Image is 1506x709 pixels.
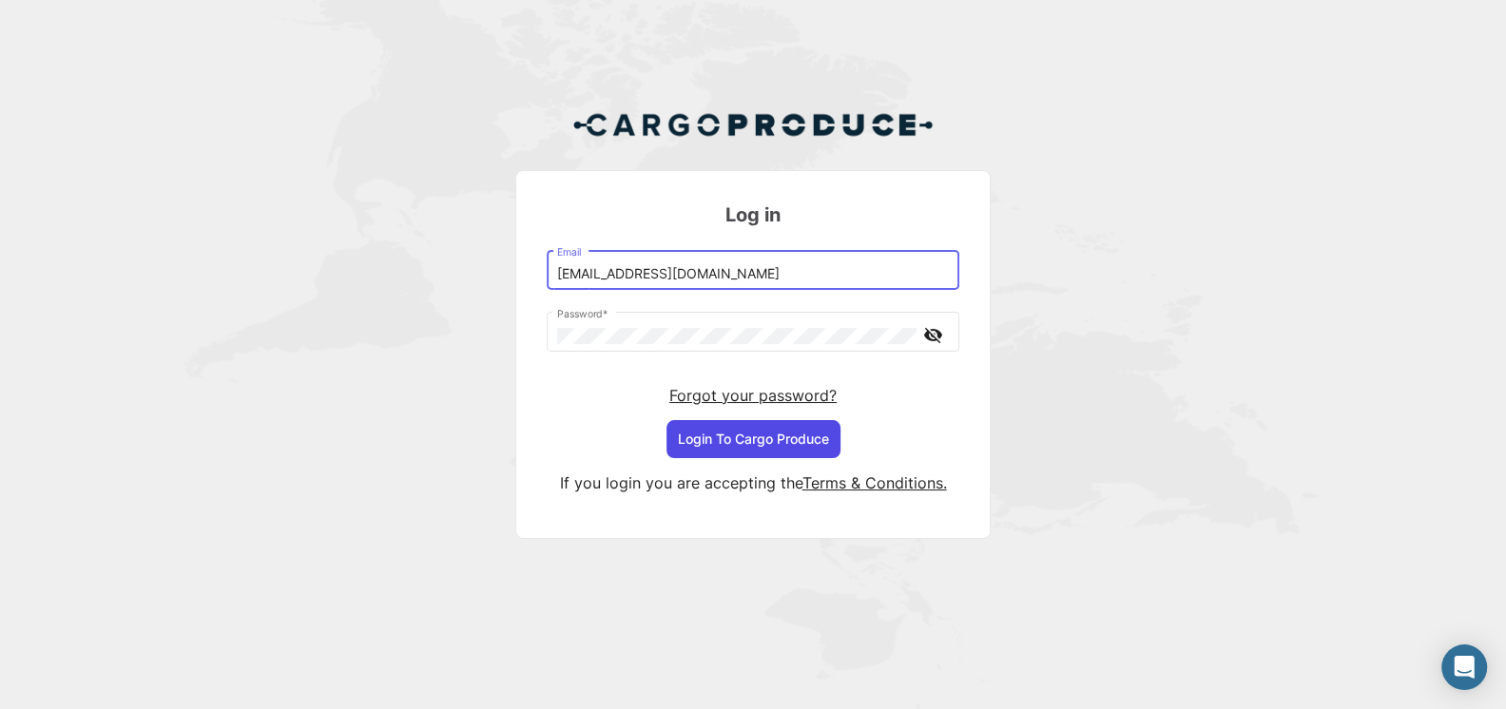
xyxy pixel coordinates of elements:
[560,473,802,492] span: If you login you are accepting the
[666,420,840,458] button: Login To Cargo Produce
[572,102,934,147] img: Cargo Produce Logo
[669,386,837,405] a: Forgot your password?
[547,201,959,228] h3: Log in
[802,473,947,492] a: Terms & Conditions.
[557,266,950,282] input: Email
[921,323,944,347] mat-icon: visibility_off
[1441,644,1487,690] div: Open Intercom Messenger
